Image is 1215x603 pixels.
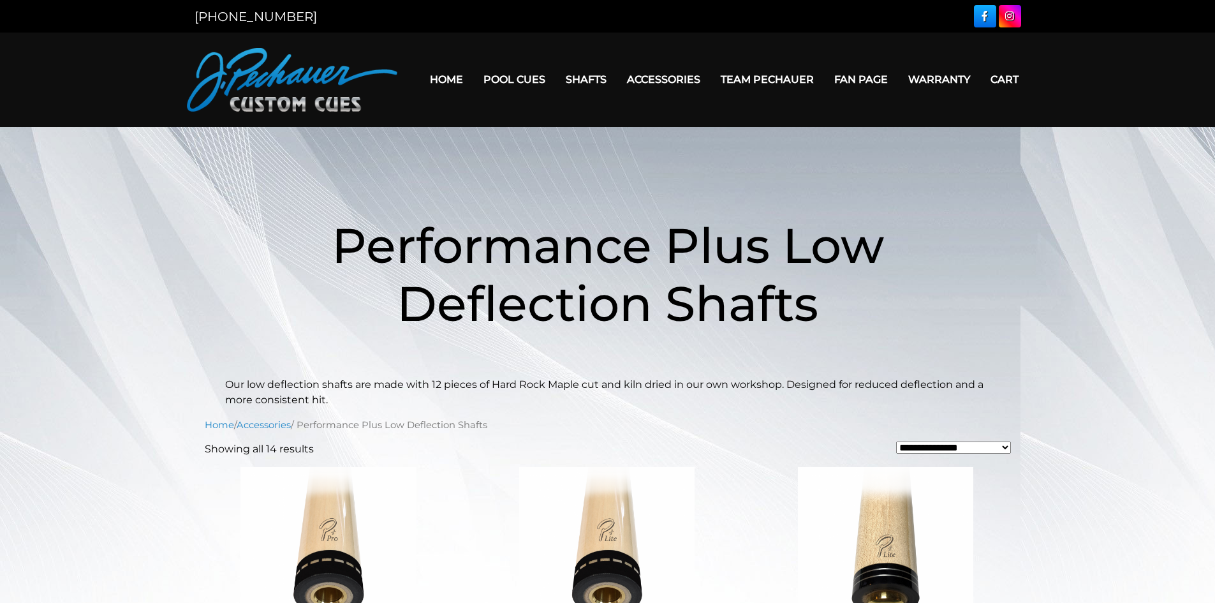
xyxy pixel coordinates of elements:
p: Our low deflection shafts are made with 12 pieces of Hard Rock Maple cut and kiln dried in our ow... [225,377,990,408]
a: Home [205,419,234,431]
span: Performance Plus Low Deflection Shafts [332,216,884,333]
a: Pool Cues [473,63,556,96]
a: Cart [980,63,1029,96]
a: Home [420,63,473,96]
a: Team Pechauer [711,63,824,96]
select: Shop order [896,442,1011,454]
img: Pechauer Custom Cues [187,48,397,112]
a: Warranty [898,63,980,96]
a: Accessories [617,63,711,96]
a: Accessories [237,419,291,431]
a: [PHONE_NUMBER] [195,9,317,24]
a: Fan Page [824,63,898,96]
a: Shafts [556,63,617,96]
nav: Breadcrumb [205,418,1011,432]
p: Showing all 14 results [205,442,314,457]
